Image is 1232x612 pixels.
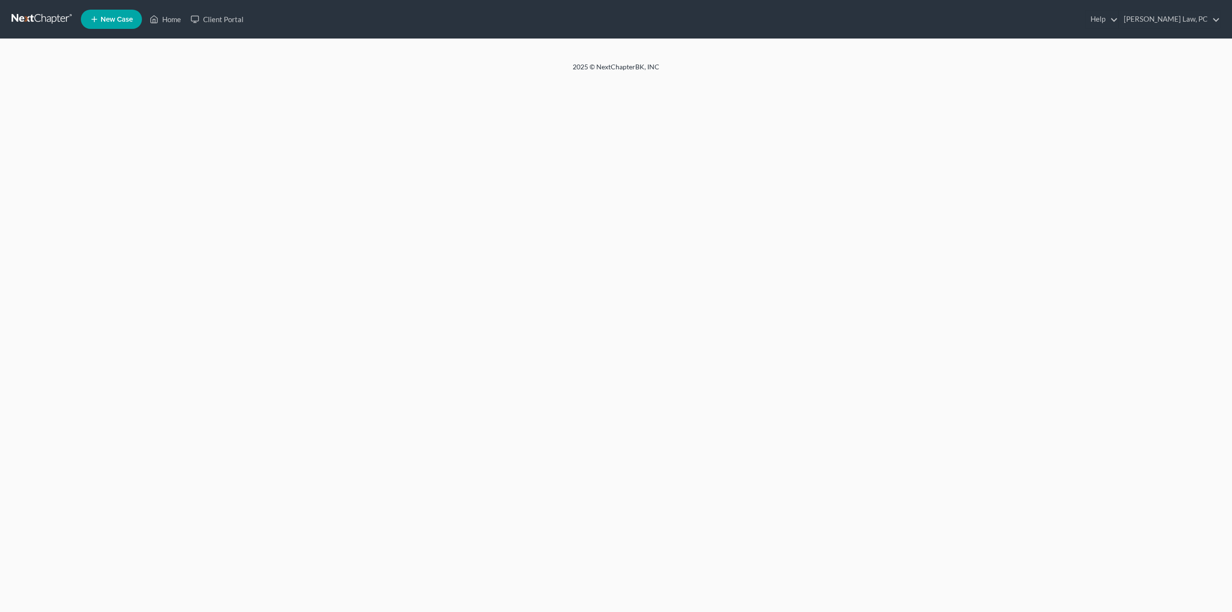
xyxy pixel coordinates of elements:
a: Home [145,11,186,28]
div: 2025 © NextChapterBK, INC [342,62,890,79]
new-legal-case-button: New Case [81,10,142,29]
a: Help [1086,11,1118,28]
a: Client Portal [186,11,248,28]
a: [PERSON_NAME] Law, PC [1119,11,1220,28]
